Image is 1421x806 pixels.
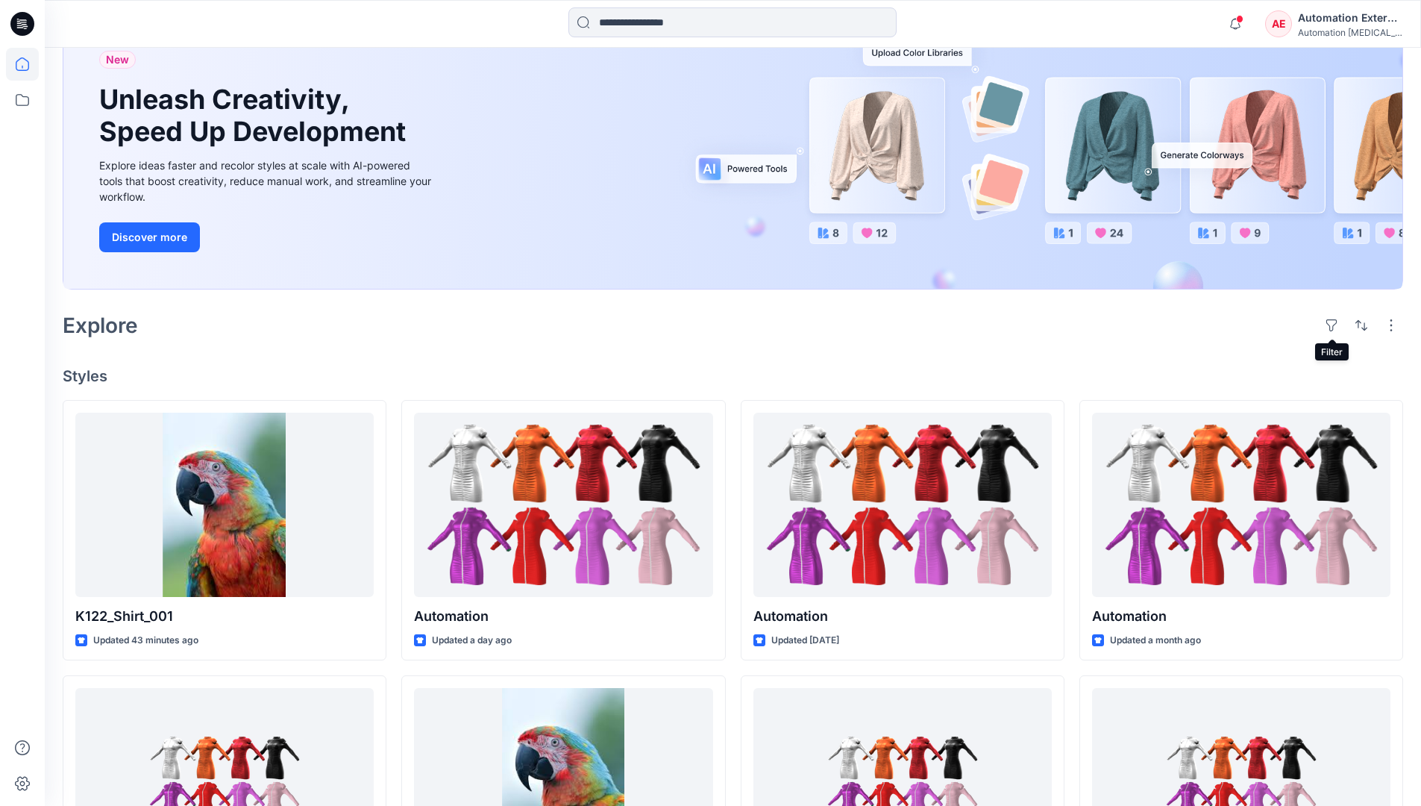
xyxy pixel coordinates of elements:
[771,633,839,649] p: Updated [DATE]
[99,222,435,252] a: Discover more
[1298,27,1402,38] div: Automation [MEDICAL_DATA]...
[106,51,129,69] span: New
[1265,10,1292,37] div: AE
[1110,633,1201,649] p: Updated a month ago
[414,606,712,627] p: Automation
[753,413,1052,597] a: Automation
[1298,9,1402,27] div: Automation External
[99,84,413,148] h1: Unleash Creativity, Speed Up Development
[63,367,1403,385] h4: Styles
[93,633,198,649] p: Updated 43 minutes ago
[99,222,200,252] button: Discover more
[75,413,374,597] a: K122_Shirt_001
[75,606,374,627] p: K122_Shirt_001
[63,313,138,337] h2: Explore
[1092,413,1390,597] a: Automation
[753,606,1052,627] p: Automation
[1092,606,1390,627] p: Automation
[414,413,712,597] a: Automation
[432,633,512,649] p: Updated a day ago
[99,157,435,204] div: Explore ideas faster and recolor styles at scale with AI-powered tools that boost creativity, red...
